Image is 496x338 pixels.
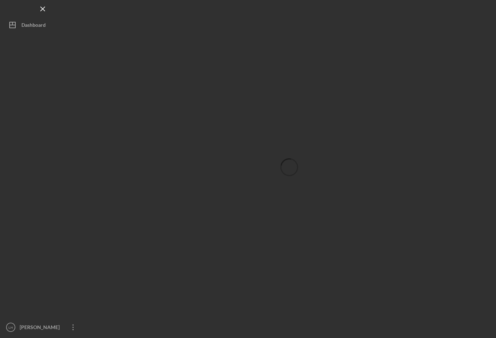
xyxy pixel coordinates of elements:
div: [PERSON_NAME] [18,320,64,336]
button: LH[PERSON_NAME] [4,320,82,334]
text: LH [9,325,13,329]
button: Dashboard [4,18,82,32]
div: Dashboard [21,18,46,34]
